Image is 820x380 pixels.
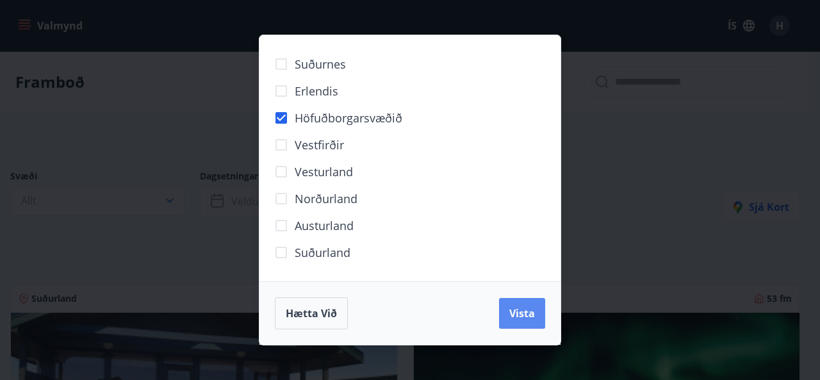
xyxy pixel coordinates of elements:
[295,110,402,126] span: Höfuðborgarsvæðið
[499,298,545,329] button: Vista
[295,217,354,234] span: Austurland
[275,297,348,329] button: Hætta við
[286,306,337,320] span: Hætta við
[295,136,344,153] span: Vestfirðir
[295,163,353,180] span: Vesturland
[295,244,350,261] span: Suðurland
[295,56,346,72] span: Suðurnes
[295,83,338,99] span: Erlendis
[295,190,357,207] span: Norðurland
[509,306,535,320] span: Vista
